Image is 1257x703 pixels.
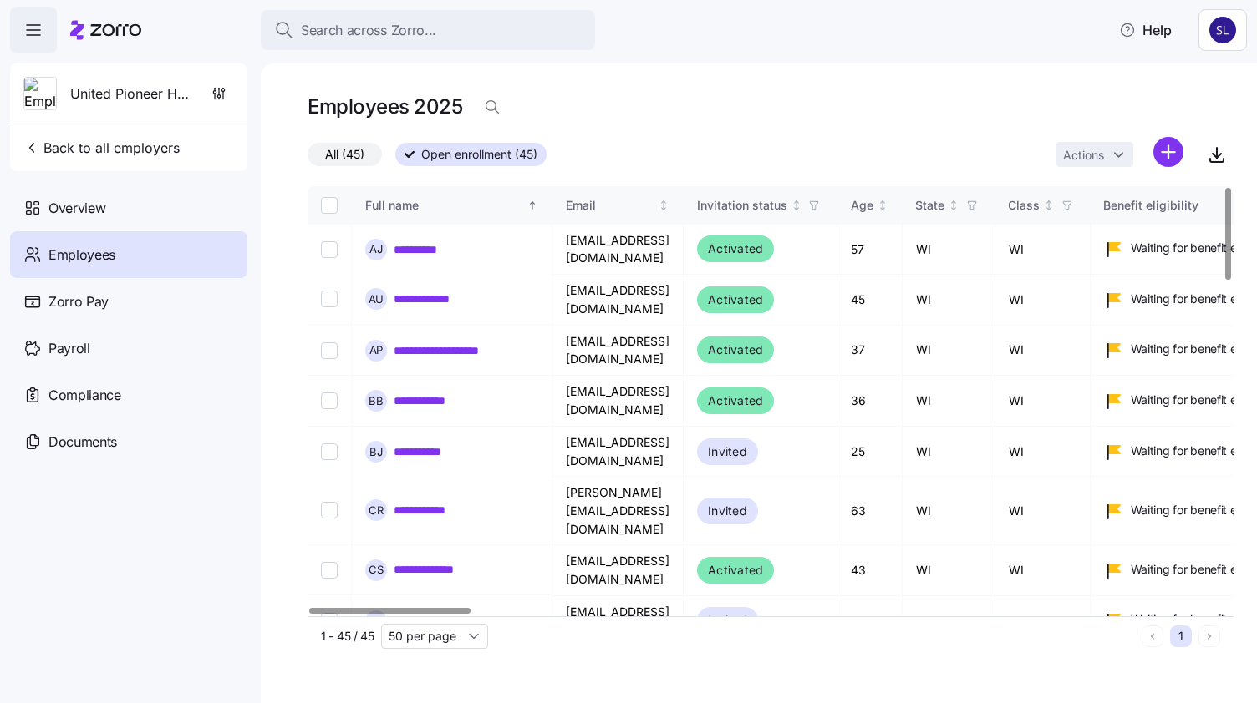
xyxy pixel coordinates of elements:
a: Compliance [10,372,247,418]
a: Documents [10,418,247,465]
td: WI [903,545,995,595]
span: Invited [708,442,747,462]
td: 43 [837,545,903,595]
a: Employees [10,231,247,278]
span: Employees [48,245,115,266]
td: WI [903,596,995,646]
span: A P [369,345,384,356]
th: EmailNot sorted [552,186,684,225]
span: Activated [708,560,763,580]
input: Select all records [321,197,338,214]
td: WI [995,326,1091,376]
input: Select record 4 [321,392,338,409]
div: Email [566,196,655,215]
a: Payroll [10,325,247,372]
span: C S [369,565,384,576]
div: Not sorted [658,200,669,211]
span: Back to all employers [23,138,180,158]
button: Back to all employers [17,131,186,164]
span: Zorro Pay [48,291,109,312]
svg: add icon [1153,137,1183,167]
div: Age [851,196,873,215]
button: Help [1106,13,1185,47]
td: [EMAIL_ADDRESS][DOMAIN_NAME] [552,225,684,275]
span: All (45) [325,144,364,165]
td: 63 [837,477,903,545]
td: WI [995,376,1091,427]
td: WI [903,427,995,477]
div: Sorted ascending [527,200,538,211]
input: Select record 1 [321,240,338,257]
th: AgeNot sorted [837,186,903,225]
input: Select record 2 [321,291,338,308]
img: 9541d6806b9e2684641ca7bfe3afc45a [1209,17,1236,43]
td: WI [995,596,1091,646]
div: Full name [365,196,524,215]
span: Open enrollment (45) [421,144,537,165]
td: WI [995,545,1091,595]
button: Actions [1056,142,1133,167]
div: Not sorted [791,200,802,211]
div: State [916,196,945,215]
input: Select record 6 [321,503,338,519]
span: C R [369,505,384,516]
span: B B [369,395,384,406]
span: Search across Zorro... [301,20,436,41]
input: Select record 7 [321,562,338,579]
input: Select record 3 [321,341,338,358]
span: Overview [48,198,105,219]
div: Invitation status [697,196,787,215]
div: Not sorted [877,200,888,211]
img: Employer logo [24,78,56,111]
button: 1 [1170,625,1192,647]
td: WI [995,275,1091,325]
a: Overview [10,185,247,231]
a: Zorro Pay [10,278,247,325]
span: Activated [708,239,763,259]
div: Not sorted [1043,200,1055,211]
td: 36 [837,376,903,427]
td: WI [995,225,1091,275]
span: A J [369,244,383,255]
button: Next page [1198,625,1220,647]
th: Full nameSorted ascending [352,186,552,225]
td: WI [903,477,995,545]
td: [EMAIL_ADDRESS][DOMAIN_NAME] [552,427,684,477]
td: 37 [837,326,903,376]
td: 57 [837,225,903,275]
td: WI [903,376,995,427]
span: Invited [708,501,747,521]
div: Class [1009,196,1041,215]
div: Not sorted [948,200,959,211]
td: WI [995,427,1091,477]
td: WI [995,477,1091,545]
button: Previous page [1142,625,1163,647]
span: Help [1119,20,1172,40]
td: [EMAIL_ADDRESS][DOMAIN_NAME] [552,545,684,595]
td: [EMAIL_ADDRESS][DOMAIN_NAME] [552,376,684,427]
span: A U [369,294,384,305]
span: C S [369,615,384,626]
td: 38 [837,596,903,646]
td: WI [903,225,995,275]
button: Search across Zorro... [261,10,595,50]
span: 1 - 45 / 45 [321,628,374,645]
h1: Employees 2025 [308,94,462,119]
td: [EMAIL_ADDRESS][DOMAIN_NAME] [552,596,684,646]
td: [EMAIL_ADDRESS][DOMAIN_NAME] [552,326,684,376]
span: Compliance [48,385,121,406]
input: Select record 5 [321,443,338,460]
td: 25 [837,427,903,477]
span: Activated [708,340,763,360]
td: [PERSON_NAME][EMAIL_ADDRESS][DOMAIN_NAME] [552,477,684,545]
span: Payroll [48,338,90,359]
span: B J [369,446,383,457]
td: [EMAIL_ADDRESS][DOMAIN_NAME] [552,275,684,325]
th: StateNot sorted [903,186,995,225]
th: ClassNot sorted [995,186,1091,225]
td: 45 [837,275,903,325]
span: Activated [708,290,763,310]
th: Invitation statusNot sorted [684,186,837,225]
td: WI [903,275,995,325]
span: Documents [48,432,117,453]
